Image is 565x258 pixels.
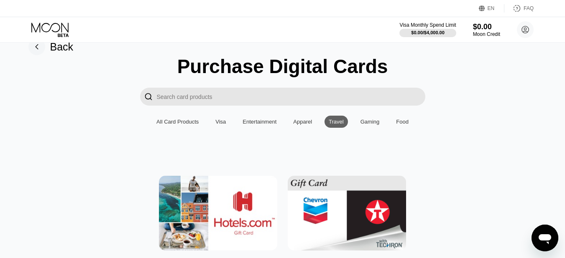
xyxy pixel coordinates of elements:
[360,119,380,125] div: Gaming
[399,22,456,37] div: Visa Monthly Spend Limit$0.00/$4,000.00
[152,116,203,128] div: All Card Products
[473,23,500,31] div: $0.00
[479,4,504,13] div: EN
[325,116,348,128] div: Travel
[211,116,230,128] div: Visa
[140,88,157,106] div: 
[289,116,316,128] div: Apparel
[50,41,74,53] div: Back
[356,116,384,128] div: Gaming
[524,5,534,11] div: FAQ
[392,116,413,128] div: Food
[238,116,281,128] div: Entertainment
[177,55,388,78] div: Purchase Digital Cards
[532,225,558,251] iframe: Button to launch messaging window
[411,30,445,35] div: $0.00 / $4,000.00
[396,119,409,125] div: Food
[156,119,199,125] div: All Card Products
[293,119,312,125] div: Apparel
[144,92,153,101] div: 
[157,88,425,106] input: Search card products
[488,5,495,11] div: EN
[215,119,226,125] div: Visa
[243,119,276,125] div: Entertainment
[504,4,534,13] div: FAQ
[329,119,344,125] div: Travel
[28,38,74,55] div: Back
[473,23,500,37] div: $0.00Moon Credit
[473,31,500,37] div: Moon Credit
[399,22,456,28] div: Visa Monthly Spend Limit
